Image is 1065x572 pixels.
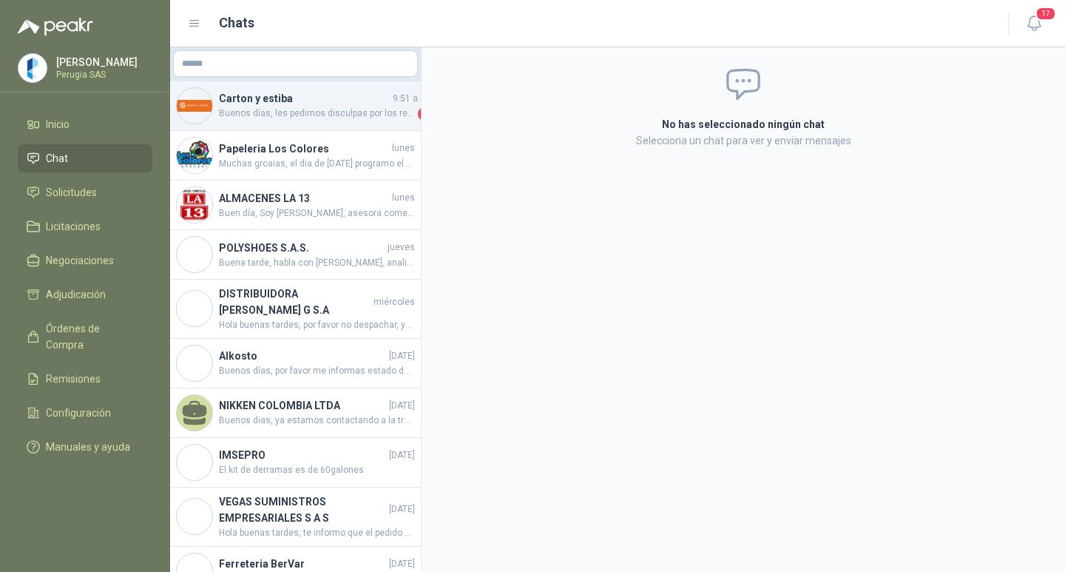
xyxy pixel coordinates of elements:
img: Company Logo [177,237,212,272]
a: Company LogoDISTRIBUIDORA [PERSON_NAME] G S.AmiércolesHola buenas tardes, por favor no despachar,... [170,280,421,339]
a: Órdenes de Compra [18,314,152,359]
p: Selecciona un chat para ver y enviar mensajes [485,132,1001,149]
span: [DATE] [389,557,415,571]
p: [PERSON_NAME] [56,57,149,67]
img: Company Logo [177,138,212,173]
a: Configuración [18,399,152,427]
a: Licitaciones [18,212,152,240]
a: Remisiones [18,365,152,393]
span: [DATE] [389,502,415,517]
h4: Papeleria Los Colores [219,141,389,157]
span: Hola buenas tardes, por favor no despachar, ya que se adjudico por error [219,318,415,332]
a: Negociaciones [18,246,152,275]
a: Solicitudes [18,178,152,206]
h4: IMSEPRO [219,447,386,463]
a: Company LogoIMSEPRO[DATE]El kit de derramas es de 60galones [170,438,421,488]
span: 9:51 a. m. [393,92,433,106]
h4: NIKKEN COLOMBIA LTDA [219,397,386,414]
span: Buenos días, les pedimos disculpas por los retrasos, tuvimos unos inconvenientes en producción, p... [219,107,415,121]
img: Company Logo [177,445,212,480]
a: Company LogoPOLYSHOES S.A.S.juevesBuena tarde, habla con [PERSON_NAME], analista comercial de POL... [170,230,421,280]
a: Company LogoAlkosto[DATE]Buenos días, por favor me informas estado de solicitud de cambio. [170,339,421,388]
span: Negociaciones [46,252,114,269]
span: Licitaciones [46,218,101,235]
span: Configuración [46,405,111,421]
span: lunes [392,141,415,155]
h2: No has seleccionado ningún chat [485,116,1001,132]
span: [DATE] [389,399,415,413]
span: Remisiones [46,371,101,387]
span: Solicitudes [46,184,97,201]
span: lunes [392,191,415,205]
a: Inicio [18,110,152,138]
img: Company Logo [177,187,212,223]
span: Buen día, Soy [PERSON_NAME], asesora comercial [PERSON_NAME] y Cristalería La 13. Le comparto un ... [219,206,415,221]
span: Hola buenas tardes, te informo que el pedido entregado el dia [PERSON_NAME][DATE], lo entregaron ... [219,526,415,540]
h4: POLYSHOES S.A.S. [219,240,385,256]
img: Company Logo [177,88,212,124]
img: Logo peakr [18,18,93,36]
span: Inicio [46,116,70,132]
a: Manuales y ayuda [18,433,152,461]
img: Company Logo [18,54,47,82]
a: Company LogoVEGAS SUMINISTROS EMPRESARIALES S A S[DATE]Hola buenas tardes, te informo que el pedi... [170,488,421,547]
span: Manuales y ayuda [46,439,130,455]
span: [DATE] [389,349,415,363]
span: Muchas grcaias, el dia de [DATE] programo el cambio [219,157,415,171]
span: Adjudicación [46,286,106,303]
a: Company LogoPapeleria Los ColoreslunesMuchas grcaias, el dia de [DATE] programo el cambio [170,131,421,181]
a: NIKKEN COLOMBIA LTDA[DATE]Buenos dias, ya estamos contactando a la transportadora para revisar no... [170,388,421,438]
img: Company Logo [177,499,212,534]
h4: DISTRIBUIDORA [PERSON_NAME] G S.A [219,286,371,318]
span: [DATE] [389,448,415,462]
span: El kit de derramas es de 60galones [219,463,415,477]
span: Órdenes de Compra [46,320,138,353]
span: Chat [46,150,68,166]
h1: Chats [219,13,254,33]
a: Company LogoCarton y estiba9:51 a. m.Buenos días, les pedimos disculpas por los retrasos, tuvimos... [170,81,421,131]
span: jueves [388,240,415,255]
span: Buenos días, por favor me informas estado de solicitud de cambio. [219,364,415,378]
span: miércoles [373,295,415,309]
span: 1 [418,107,433,121]
img: Company Logo [177,346,212,381]
h4: VEGAS SUMINISTROS EMPRESARIALES S A S [219,494,386,526]
a: Chat [18,144,152,172]
h4: ALMACENES LA 13 [219,190,389,206]
img: Company Logo [177,291,212,326]
h4: Carton y estiba [219,90,390,107]
a: Company LogoALMACENES LA 13lunesBuen día, Soy [PERSON_NAME], asesora comercial [PERSON_NAME] y Cr... [170,181,421,230]
span: Buena tarde, habla con [PERSON_NAME], analista comercial de POLYSHOES SA.S. Si requieren informac... [219,256,415,270]
p: Perugia SAS [56,70,149,79]
button: 17 [1021,10,1047,37]
span: Buenos dias, ya estamos contactando a la transportadora para revisar novedades. [219,414,415,428]
a: Adjudicación [18,280,152,309]
span: 17 [1035,7,1056,21]
h4: Ferreteria BerVar [219,556,386,572]
h4: Alkosto [219,348,386,364]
